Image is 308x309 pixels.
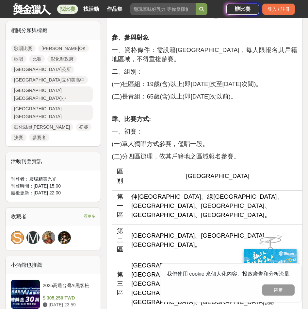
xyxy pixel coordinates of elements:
[11,65,74,73] a: [GEOGRAPHIC_DATA]公所
[43,301,93,308] div: [DATE] 23:59
[11,214,26,219] span: 收藏者
[226,4,259,15] a: 辦比賽
[131,232,270,248] span: [GEOGRAPHIC_DATA]、[GEOGRAPHIC_DATA]、[GEOGRAPHIC_DATA]。
[58,231,71,244] img: Avatar
[117,168,123,184] span: 區別
[26,231,40,244] a: M
[262,4,295,15] div: 登入 / 註冊
[131,262,270,305] span: [GEOGRAPHIC_DATA]、[GEOGRAPHIC_DATA]、[GEOGRAPHIC_DATA]、[GEOGRAPHIC_DATA]、[GEOGRAPHIC_DATA]、[GEOGRA...
[117,193,123,218] span: 第一區
[11,45,36,52] a: 歌唱比賽
[262,284,295,296] button: 確定
[104,5,125,14] a: 作品集
[117,227,123,253] span: 第二區
[42,231,55,244] img: Avatar
[112,93,237,100] span: (二)長青組：65歲(含)以上(即[DATE]次以前)。
[131,193,283,218] span: 伸[GEOGRAPHIC_DATA]、線[GEOGRAPHIC_DATA]、[GEOGRAPHIC_DATA]、[GEOGRAPHIC_DATA]、[GEOGRAPHIC_DATA]、[GEOG...
[42,231,55,244] a: Avatar
[11,76,88,84] a: [GEOGRAPHIC_DATA]立和美高中
[112,81,262,87] span: (一)社區組：19歲(含)以上(即[DATE]次至[DATE]次間)。
[11,183,95,190] div: 刊登時間： [DATE] 15:00
[43,295,93,301] div: 305,250 TWD
[6,21,101,40] div: 相關分類與標籤
[244,248,297,292] img: ff197300-f8ee-455f-a0ae-06a3645bc375.jpg
[117,271,123,296] span: 第三區
[11,123,73,131] a: 彰化縣員[PERSON_NAME]
[130,3,196,15] input: 翻玩臺味好乳力 等你發揮創意！
[29,55,45,63] a: 比賽
[11,280,95,309] a: 2025高通台灣AI黑客松 305,250 TWD [DATE] 23:59
[11,105,93,120] a: [GEOGRAPHIC_DATA][GEOGRAPHIC_DATA]
[11,176,95,183] div: 刊登者： 廣場精靈光光
[47,55,77,63] a: 彰化縣政府
[112,140,209,147] span: (一)單人獨唱方式參賽，僅唱一段。
[112,128,143,135] span: 一、初賽：
[167,271,295,277] span: 我們使用 cookie 來個人化內容、投放廣告和分析流量。
[11,231,24,244] a: S
[112,46,297,63] span: 一、資格條件：需設籍[GEOGRAPHIC_DATA]，每人限報名其戶籍地區域，不得重複參賽。
[186,173,249,179] span: [GEOGRAPHIC_DATA]
[38,45,89,52] a: [PERSON_NAME]OK
[159,153,240,160] span: 依其戶籍地之區域報名參賽。
[11,134,26,141] a: 決賽
[43,282,93,295] div: 2025高通台灣AI黑客松
[84,213,95,220] span: 看更多
[112,116,151,122] strong: 肆、比賽方式:
[6,256,101,274] div: 小酒館也推薦
[57,5,78,14] a: 找比賽
[11,190,95,196] div: 最後更新： [DATE] 22:00
[29,134,49,141] a: 參賽者
[81,5,102,14] a: 找活動
[112,68,143,75] span: 二、組別：
[11,55,26,63] a: 歌唱
[112,34,149,41] strong: 參、參與對象
[6,152,101,171] div: 活動刊登資訊
[11,86,93,102] a: [GEOGRAPHIC_DATA][GEOGRAPHIC_DATA]小
[112,153,159,160] span: (二)分四區辦理，
[76,123,91,131] a: 初賽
